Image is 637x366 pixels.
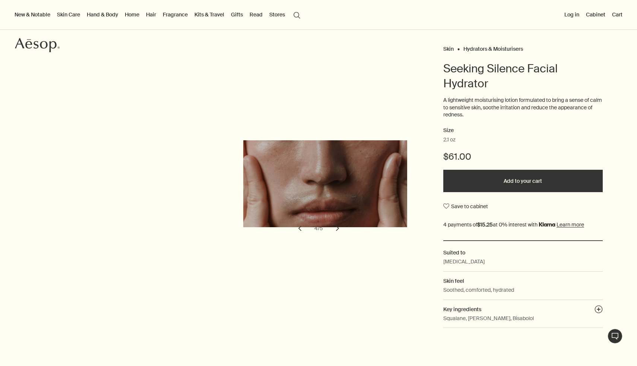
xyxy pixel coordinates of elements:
p: Squalane, [PERSON_NAME], Bisabolol [443,314,534,322]
span: 2.1 oz [443,136,456,144]
button: Cart [611,10,624,19]
svg: Aesop [15,38,60,53]
a: Hand & Body [85,10,120,19]
p: A lightweight moisturising lotion formulated to bring a sense of calm to sensitive skin, soothe i... [443,97,603,119]
a: Skin Care [56,10,82,19]
img: Back of Seeking Silence Facial Hydrator in brown glass jar [245,140,409,227]
p: [MEDICAL_DATA] [443,257,485,266]
a: Home [123,10,141,19]
a: Skin [443,46,454,49]
p: Soothed, comforted, hydrated [443,286,514,294]
button: Stores [268,10,286,19]
button: Save to cabinet [443,200,488,213]
a: Fragrance [161,10,189,19]
a: Gifts [229,10,244,19]
span: Key ingredients [443,306,481,313]
span: $61.00 [443,151,471,163]
button: Add to your cart - $61.00 [443,170,603,192]
a: Kits & Travel [193,10,226,19]
h2: Skin feel [443,277,603,285]
h2: Size [443,126,603,135]
button: Log in [563,10,581,19]
button: previous slide [292,220,308,237]
a: Aesop [13,36,61,56]
a: Read [248,10,264,19]
div: Seeking Silence Facial Hydrator [212,140,425,237]
button: Live Assistance [608,329,622,344]
button: next slide [329,220,346,237]
button: Key ingredients [595,305,603,316]
h2: Suited to [443,248,603,257]
a: Hydrators & Moisturisers [463,46,523,49]
a: Hair [145,10,158,19]
h1: Seeking Silence Facial Hydrator [443,61,603,91]
a: Cabinet [584,10,607,19]
button: Open search [290,7,304,22]
button: New & Notable [13,10,52,19]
